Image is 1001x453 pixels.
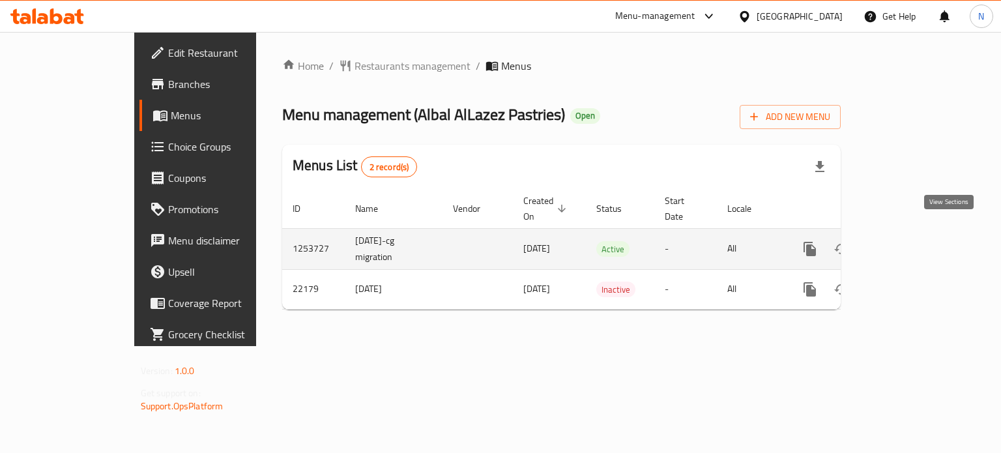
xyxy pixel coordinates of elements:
span: Version: [141,362,173,379]
td: 22179 [282,269,345,309]
td: [DATE]-cg migration [345,228,442,269]
td: [DATE] [345,269,442,309]
span: Get support on: [141,385,201,402]
a: Restaurants management [339,58,471,74]
a: Edit Restaurant [139,37,302,68]
span: Promotions [168,201,291,217]
span: Vendor [453,201,497,216]
button: more [794,274,826,305]
button: Add New Menu [740,105,841,129]
h2: Menus List [293,156,417,177]
span: N [978,9,984,23]
a: Menu disclaimer [139,225,302,256]
div: Active [596,241,630,257]
span: Created On [523,193,570,224]
span: Coupons [168,170,291,186]
button: Change Status [826,233,857,265]
span: 2 record(s) [362,161,417,173]
span: Start Date [665,193,701,224]
span: Status [596,201,639,216]
span: Branches [168,76,291,92]
a: Choice Groups [139,131,302,162]
div: Open [570,108,600,124]
a: Support.OpsPlatform [141,398,224,415]
span: Edit Restaurant [168,45,291,61]
button: Change Status [826,274,857,305]
a: Upsell [139,256,302,287]
span: Active [596,242,630,257]
td: All [717,228,784,269]
td: 1253727 [282,228,345,269]
nav: breadcrumb [282,58,841,74]
span: Locale [727,201,768,216]
span: Open [570,110,600,121]
span: Grocery Checklist [168,327,291,342]
span: Name [355,201,395,216]
a: Coupons [139,162,302,194]
a: Grocery Checklist [139,319,302,350]
td: - [654,269,717,309]
td: - [654,228,717,269]
span: Inactive [596,282,635,297]
span: Menus [501,58,531,74]
div: Inactive [596,282,635,297]
div: [GEOGRAPHIC_DATA] [757,9,843,23]
li: / [476,58,480,74]
span: Coverage Report [168,295,291,311]
div: Menu-management [615,8,695,24]
a: Home [282,58,324,74]
span: [DATE] [523,280,550,297]
li: / [329,58,334,74]
span: Menu management ( Albal AlLazez Pastries ) [282,100,565,129]
span: [DATE] [523,240,550,257]
span: Menu disclaimer [168,233,291,248]
div: Total records count [361,156,418,177]
a: Branches [139,68,302,100]
a: Promotions [139,194,302,225]
span: Add New Menu [750,109,830,125]
span: Choice Groups [168,139,291,154]
div: Export file [804,151,835,183]
a: Menus [139,100,302,131]
span: Menus [171,108,291,123]
table: enhanced table [282,189,930,310]
th: Actions [784,189,930,229]
span: ID [293,201,317,216]
span: Upsell [168,264,291,280]
a: Coverage Report [139,287,302,319]
button: more [794,233,826,265]
span: 1.0.0 [175,362,195,379]
span: Restaurants management [355,58,471,74]
td: All [717,269,784,309]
